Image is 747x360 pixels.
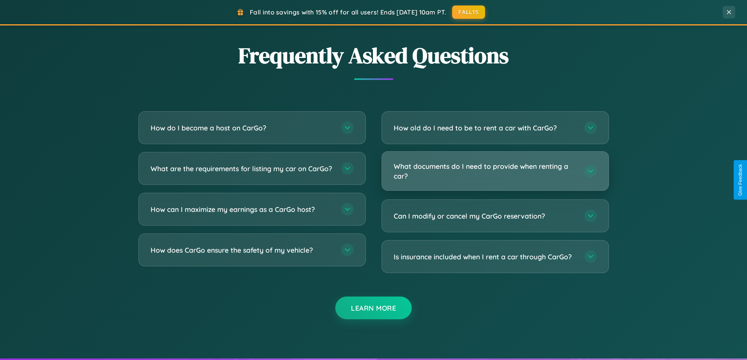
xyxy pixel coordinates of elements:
span: Fall into savings with 15% off for all users! Ends [DATE] 10am PT. [250,8,446,16]
h3: Is insurance included when I rent a car through CarGo? [394,252,576,262]
h3: How old do I need to be to rent a car with CarGo? [394,123,576,133]
h3: Can I modify or cancel my CarGo reservation? [394,211,576,221]
div: Give Feedback [738,164,743,196]
h3: How do I become a host on CarGo? [151,123,333,133]
button: FALL15 [452,5,485,19]
button: Learn More [335,297,412,319]
h3: What documents do I need to provide when renting a car? [394,161,576,181]
h2: Frequently Asked Questions [138,40,609,71]
h3: How does CarGo ensure the safety of my vehicle? [151,245,333,255]
h3: What are the requirements for listing my car on CarGo? [151,164,333,174]
h3: How can I maximize my earnings as a CarGo host? [151,204,333,214]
